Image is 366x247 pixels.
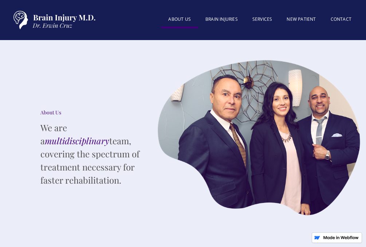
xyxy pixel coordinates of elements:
[279,12,323,27] a: New patient
[323,12,359,27] a: Contact
[7,7,98,33] a: home
[45,135,109,146] em: multidisciplinary
[198,12,245,27] a: BRAIN INJURIES
[323,236,359,239] img: Made in Webflow
[40,109,150,116] div: About Us
[245,12,280,27] a: SERVICES
[40,121,150,187] p: We are a team, covering the spectrum of treatment necessary for faster rehabilitation.
[161,12,198,28] a: About US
